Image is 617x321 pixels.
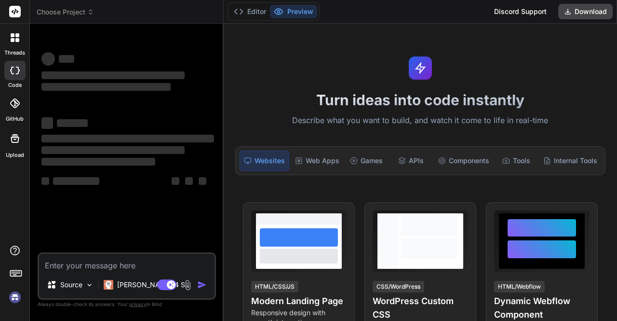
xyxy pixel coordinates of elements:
[539,151,601,171] div: Internal Tools
[373,281,424,293] div: CSS/WordPress
[41,177,49,185] span: ‌
[38,300,216,309] p: Always double-check its answers. Your in Bind
[291,151,343,171] div: Web Apps
[197,280,207,290] img: icon
[117,280,189,290] p: [PERSON_NAME] 4 S..
[41,52,55,66] span: ‌
[270,5,317,18] button: Preview
[6,115,24,123] label: GitHub
[345,151,388,171] div: Games
[389,151,432,171] div: APIs
[495,151,537,171] div: Tools
[199,177,206,185] span: ‌
[434,151,493,171] div: Components
[41,71,185,79] span: ‌
[558,4,613,19] button: Download
[172,177,179,185] span: ‌
[104,280,113,290] img: Claude 4 Sonnet
[251,281,298,293] div: HTML/CSS/JS
[6,151,24,159] label: Upload
[41,146,185,154] span: ‌
[488,4,552,19] div: Discord Support
[37,7,94,17] span: Choose Project
[494,281,545,293] div: HTML/Webflow
[8,81,22,89] label: code
[240,151,289,171] div: Websites
[60,280,82,290] p: Source
[4,49,25,57] label: threads
[229,91,611,109] h1: Turn ideas into code instantly
[53,177,99,185] span: ‌
[182,279,193,291] img: attachment
[7,289,23,306] img: signin
[185,177,193,185] span: ‌
[251,294,347,308] h4: Modern Landing Page
[57,119,88,127] span: ‌
[41,83,171,91] span: ‌
[85,281,94,289] img: Pick Models
[41,158,155,166] span: ‌
[41,117,53,129] span: ‌
[230,5,270,18] button: Editor
[129,301,147,307] span: privacy
[59,55,74,63] span: ‌
[41,135,214,142] span: ‌
[229,114,611,127] p: Describe what you want to build, and watch it come to life in real-time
